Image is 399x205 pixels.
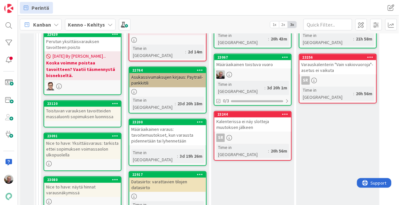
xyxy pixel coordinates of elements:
b: Kenno - Kehitys [68,21,105,28]
div: 23067Määräaikainen toistuva vuoro [214,54,291,69]
div: 20h 56m [269,148,289,155]
span: : [354,35,354,42]
a: 23091Nice to have: Yksittäisvaraus: tarkista ettei sopimuksen voimassaolon ulkopuolella [44,133,122,171]
div: 23244 [214,112,291,118]
div: Time in [GEOGRAPHIC_DATA] [302,87,354,101]
div: 3d 19h 26m [178,153,204,160]
div: Datasiirto: varattavien tilojen datasiirto [129,178,206,192]
div: 3d 20h 1m [265,85,289,92]
div: Toistuvan varauksen tavoitteiden massaluonti sopimuksen luonnissa [44,107,121,121]
a: 23120Toistuvan varauksen tavoitteiden massaluonti sopimuksen luonnissa [44,100,122,128]
div: Time in [GEOGRAPHIC_DATA] [131,45,185,59]
div: Asukassivumaksujen kirjaus: Paytrail-pankkitili [129,73,206,87]
span: 3x [288,21,297,28]
div: 22764Asukassivumaksujen kirjaus: Paytrail-pankkitili [129,67,206,87]
img: avatar [4,192,13,201]
a: 23256Varauskalenterin "Vain vakiovuoroja"-asetus ei vaikutaSRTime in [GEOGRAPHIC_DATA]:20h 56m [299,54,377,104]
div: SR [300,76,376,85]
div: 22620 [47,32,121,37]
div: Varauskalenterin "Vain vakiovuoroja"-asetus ei vaikuta [300,60,376,74]
div: 22917 [129,172,206,178]
span: 0/3 [223,98,229,105]
a: 23200Määräaikainen varaus: tavoitemuutokset, kun varausta pidennetään tai lyhennetäänTime in [GEO... [129,119,207,166]
div: 23067 [217,55,291,60]
div: 23244 [217,112,291,117]
a: 22620Perutun yksittäisvarauksen tavoitteen poisto[DATE] By [PERSON_NAME]...Koska voimme poistaa t... [44,31,122,95]
img: JH [4,175,13,184]
span: Support [14,1,30,9]
div: 20h 43m [269,35,289,42]
span: : [177,153,178,160]
img: SM [46,82,55,91]
div: 23091Nice to have: Yksittäisvaraus: tarkista ettei sopimuksen voimassaolon ulkopuolella [44,133,121,159]
div: 23091 [44,133,121,139]
div: 23256 [300,54,376,60]
span: Perintä [32,4,49,12]
div: 23200Määräaikainen varaus: tavoitemuutokset, kun varausta pidennetään tai lyhennetään [129,120,206,145]
div: 20h 56m [354,90,374,97]
input: Quick Filter... [303,19,352,30]
div: 23120 [47,102,121,106]
div: Time in [GEOGRAPHIC_DATA] [216,32,268,46]
div: JH [214,71,291,79]
div: Time in [GEOGRAPHIC_DATA] [302,32,354,46]
a: 22764Asukassivumaksujen kirjaus: Paytrail-pankkitiliTime in [GEOGRAPHIC_DATA]:23d 20h 18m [129,67,207,114]
span: 2x [279,21,288,28]
div: Time in [GEOGRAPHIC_DATA] [216,144,268,158]
a: 23067Määräaikainen toistuva vuoroJHTime in [GEOGRAPHIC_DATA]:3d 20h 1m0/3 [214,54,292,106]
div: 22764 [129,67,206,73]
span: : [264,85,265,92]
div: Kalenterissa ei näy slotteja muutoksen jälkeen [214,118,291,132]
div: Nice to have: Yksittäisvaraus: tarkista ettei sopimuksen voimassaolon ulkopuolella [44,139,121,159]
div: Perutun yksittäisvarauksen tavoitteen poisto [44,37,121,51]
div: 21h 58m [354,35,374,42]
div: SR [214,134,291,142]
div: 23200 [132,120,206,125]
span: : [268,35,269,42]
div: 22620 [44,31,121,37]
div: 2d 14m [186,48,204,55]
span: : [185,48,186,55]
div: SM [44,82,121,91]
span: : [268,148,269,155]
div: 23067 [214,54,291,60]
div: 23120 [44,101,121,107]
div: SR [216,134,225,142]
b: Koska voimme poistaa tavoitteen? Vaatii täsmennystä bisnekseltä. [46,60,119,79]
div: 23d 20h 18m [176,100,204,108]
span: : [175,100,176,108]
div: 23200 [129,120,206,125]
img: Visit kanbanzone.com [4,4,13,13]
div: Nice to have: näytä hinnat varausnäkymissä [44,183,121,197]
div: 22764 [132,68,206,73]
div: SR [302,76,310,85]
div: Määräaikainen toistuva vuoro [214,60,291,69]
div: 23256 [302,55,376,60]
div: Time in [GEOGRAPHIC_DATA] [131,97,175,111]
a: Perintä [20,2,53,14]
span: 1x [270,21,279,28]
span: Kanban [33,21,51,28]
div: 23244Kalenterissa ei näy slotteja muutoksen jälkeen [214,112,291,132]
div: Time in [GEOGRAPHIC_DATA] [131,149,177,164]
div: 23091 [47,134,121,139]
span: [DATE] By [PERSON_NAME]... [53,53,106,60]
div: 23080 [44,177,121,183]
div: 23080Nice to have: näytä hinnat varausnäkymissä [44,177,121,197]
a: 23244Kalenterissa ei näy slotteja muutoksen jälkeenSRTime in [GEOGRAPHIC_DATA]:20h 56m [214,111,292,161]
div: 22620Perutun yksittäisvarauksen tavoitteen poisto [44,31,121,51]
span: : [354,90,354,97]
div: 22917 [132,173,206,177]
div: 22917Datasiirto: varattavien tilojen datasiirto [129,172,206,192]
div: Määräaikainen varaus: tavoitemuutokset, kun varausta pidennetään tai lyhennetään [129,125,206,145]
div: 23080 [47,178,121,182]
div: Time in [GEOGRAPHIC_DATA] [216,81,264,95]
div: 23120Toistuvan varauksen tavoitteiden massaluonti sopimuksen luonnissa [44,101,121,121]
img: JH [216,71,225,79]
div: 23256Varauskalenterin "Vain vakiovuoroja"-asetus ei vaikuta [300,54,376,74]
